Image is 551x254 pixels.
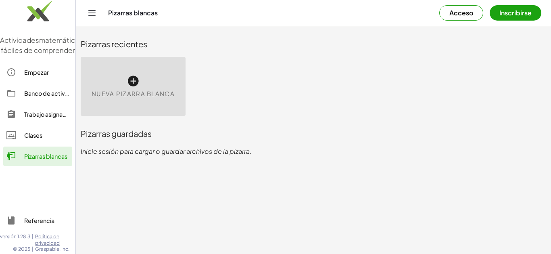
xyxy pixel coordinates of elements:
font: | [32,246,33,252]
button: Cambiar navegación [86,6,98,19]
a: Pizarras blancas [3,147,72,166]
font: Graspable, Inc. [35,246,69,252]
font: Pizarras blancas [24,153,67,160]
a: Banco de actividades [3,84,72,103]
font: © 2025 [13,246,30,252]
a: Trabajo asignado [3,105,72,124]
font: Acceso [449,8,473,17]
font: matemáticas fáciles de comprender [1,36,83,55]
button: Acceso [439,5,483,21]
font: Banco de actividades [24,90,84,97]
font: Nueva pizarra blanca [92,90,175,97]
font: Inicie sesión para cargar o guardar archivos de la pizarra. [81,147,252,155]
font: Pizarras guardadas [81,128,152,139]
font: Política de privacidad [35,233,60,246]
a: Referencia [3,211,72,230]
a: Clases [3,126,72,145]
font: | [32,233,33,239]
a: Empezar [3,63,72,82]
font: Inscribirse [499,8,532,17]
button: Inscribirse [490,5,541,21]
font: Trabajo asignado [24,111,70,118]
font: Referencia [24,217,54,224]
a: Política de privacidad [35,233,75,246]
font: Clases [24,132,42,139]
font: Pizarras recientes [81,39,147,49]
font: Empezar [24,69,49,76]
